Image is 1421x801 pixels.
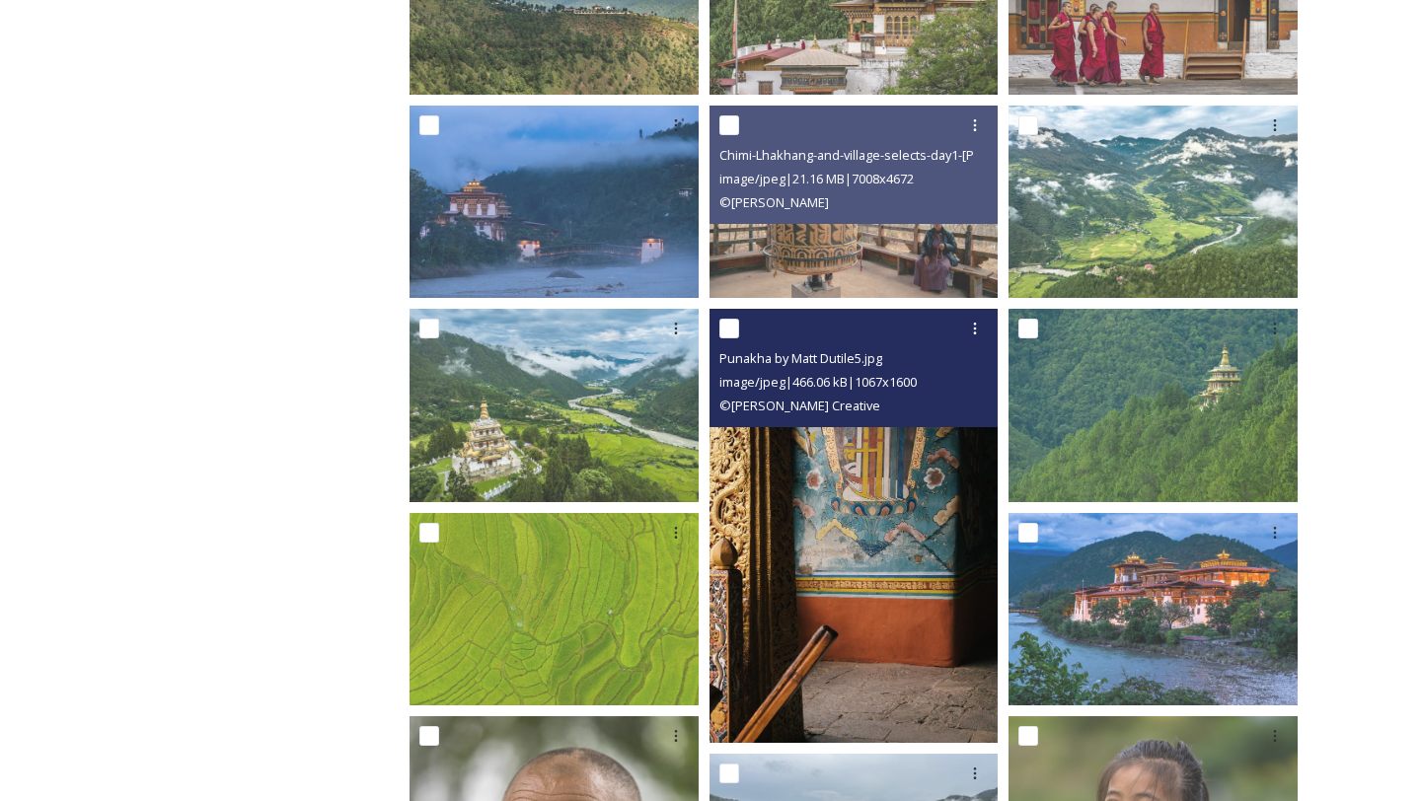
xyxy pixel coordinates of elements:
img: Punakha by Marcus Westberg42.jpg [1009,309,1298,501]
img: Punakha by Marcus Westberg5.jpg [1009,513,1298,705]
img: Punakha by Marcus Westberg23.jpg [1009,106,1298,298]
img: Punakha by Marcus Westberg24.jpg [410,512,699,704]
span: Chimi-Lhakhang-and-village-selects-day1-[PERSON_NAME]-3.jpg [719,145,1091,164]
span: © [PERSON_NAME] [719,193,829,211]
img: Punakha by Matt Dutile5.jpg [710,309,999,742]
span: © [PERSON_NAME] Creative [719,397,880,414]
span: Punakha by Matt Dutile5.jpg [719,349,882,367]
span: image/jpeg | 21.16 MB | 7008 x 4672 [719,170,914,187]
img: Punakha by Marcus Westberg38.jpg [410,106,699,298]
img: Punakha by Marcus Westberg21.jpg [410,309,699,501]
span: image/jpeg | 466.06 kB | 1067 x 1600 [719,373,917,391]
